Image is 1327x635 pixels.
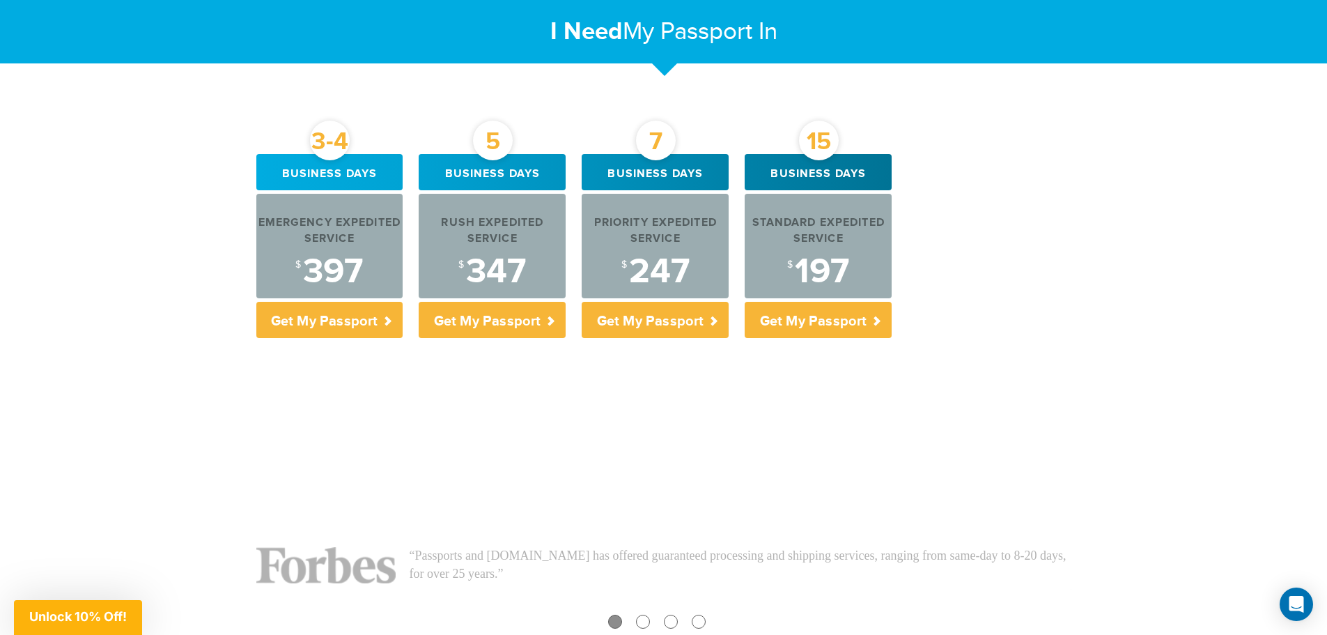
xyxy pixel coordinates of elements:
[799,121,839,160] div: 15
[745,154,892,338] a: 15 Business days Standard Expedited Service $197 Get My Passport
[256,254,403,289] div: 397
[582,215,729,247] div: Priority Expedited Service
[582,154,729,190] div: Business days
[582,302,729,338] p: Get My Passport
[256,302,403,338] p: Get My Passport
[419,302,566,338] p: Get My Passport
[419,154,566,190] div: Business days
[458,259,464,270] sup: $
[410,547,1071,583] p: “Passports and [DOMAIN_NAME] has offered guaranteed processing and shipping services, ranging fro...
[660,17,777,46] span: Passport In
[256,154,403,190] div: Business days
[419,215,566,247] div: Rush Expedited Service
[745,254,892,289] div: 197
[419,154,566,338] a: 5 Business days Rush Expedited Service $347 Get My Passport
[246,380,1082,547] iframe: Customer reviews powered by Trustpilot
[256,547,396,583] img: Forbes
[473,121,513,160] div: 5
[419,254,566,289] div: 347
[295,259,301,270] sup: $
[310,121,350,160] div: 3-4
[256,154,403,338] a: 3-4 Business days Emergency Expedited Service $397 Get My Passport
[1280,588,1313,621] div: Open Intercom Messenger
[256,17,1071,47] h2: My
[787,259,793,270] sup: $
[14,600,142,635] div: Unlock 10% Off!
[256,215,403,247] div: Emergency Expedited Service
[745,154,892,190] div: Business days
[745,215,892,247] div: Standard Expedited Service
[745,302,892,338] p: Get My Passport
[636,121,676,160] div: 7
[582,154,729,338] a: 7 Business days Priority Expedited Service $247 Get My Passport
[550,17,623,47] strong: I Need
[621,259,627,270] sup: $
[582,254,729,289] div: 247
[29,609,127,624] span: Unlock 10% Off!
